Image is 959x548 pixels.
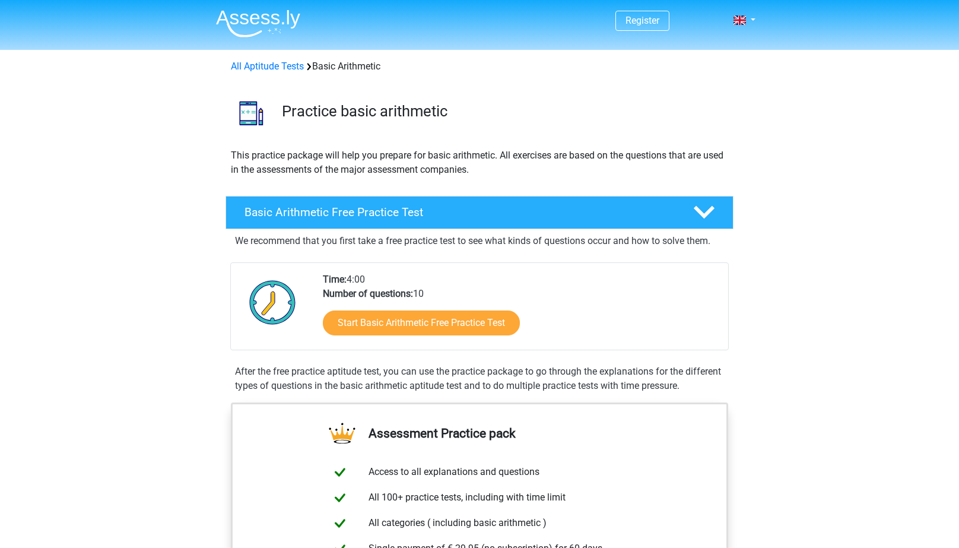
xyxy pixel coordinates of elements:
[243,273,303,332] img: Clock
[323,274,347,285] b: Time:
[314,273,728,350] div: 4:00 10
[323,311,520,335] a: Start Basic Arithmetic Free Practice Test
[226,59,733,74] div: Basic Arithmetic
[231,148,728,177] p: This practice package will help you prepare for basic arithmetic. All exercises are based on the ...
[625,15,659,26] a: Register
[221,196,738,229] a: Basic Arithmetic Free Practice Test
[231,61,304,72] a: All Aptitude Tests
[244,205,674,219] h4: Basic Arithmetic Free Practice Test
[230,365,729,393] div: After the free practice aptitude test, you can use the practice package to go through the explana...
[235,234,724,248] p: We recommend that you first take a free practice test to see what kinds of questions occur and ho...
[216,9,300,37] img: Assessly
[323,288,413,299] b: Number of questions:
[282,102,724,121] h3: Practice basic arithmetic
[226,88,277,138] img: basic arithmetic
